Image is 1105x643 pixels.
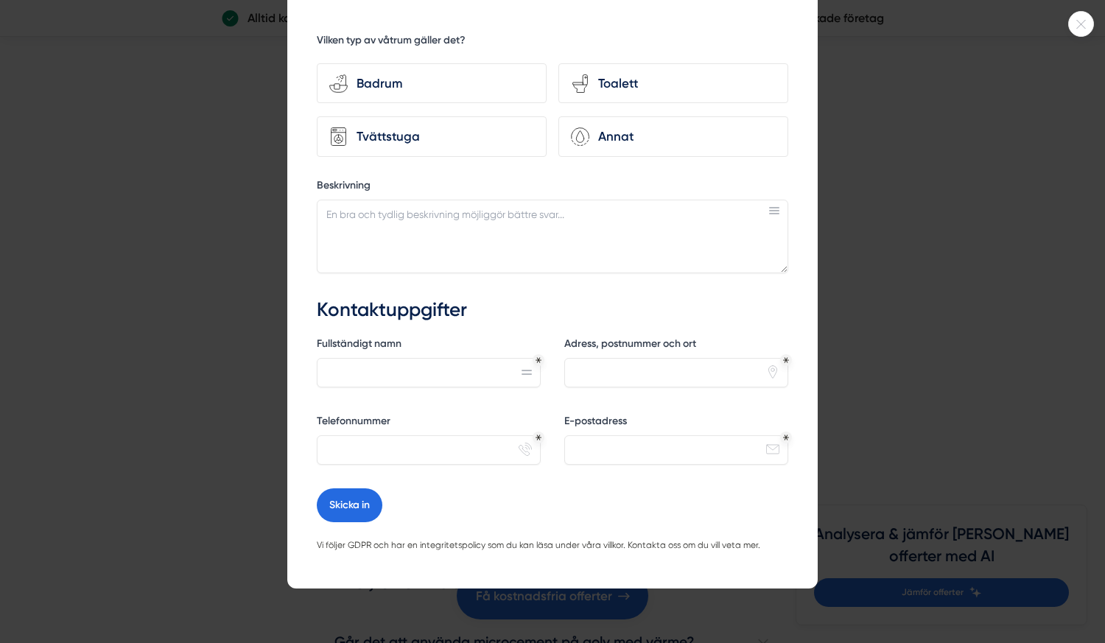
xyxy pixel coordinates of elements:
label: Fullständigt namn [317,337,541,355]
p: Vi följer GDPR och har en integritetspolicy som du kan läsa under våra villkor. Kontakta oss om d... [317,538,788,553]
div: Obligatoriskt [783,357,789,363]
div: Obligatoriskt [783,435,789,440]
label: Adress, postnummer och ort [564,337,788,355]
label: Telefonnummer [317,414,541,432]
button: Skicka in [317,488,382,522]
label: Beskrivning [317,178,788,197]
h5: Vilken typ av våtrum gäller det? [317,33,466,52]
label: E-postadress [564,414,788,432]
div: Obligatoriskt [536,357,541,363]
div: Obligatoriskt [536,435,541,440]
h3: Kontaktuppgifter [317,297,788,323]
